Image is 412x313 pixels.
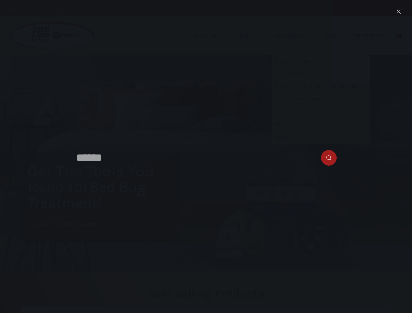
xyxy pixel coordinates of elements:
[272,131,370,144] a: Policies
[27,178,145,212] i: Bed Bug Treatment!
[319,16,347,55] a: Shop
[397,6,402,11] button: Search
[272,81,370,93] a: Bed Bug Heat Treatment Pre-Project Checklist
[272,106,370,118] a: Blog
[35,221,98,228] span: View our Best Sellers!
[272,93,370,106] a: Bed Bug Heater Comparison
[347,16,388,55] a: Our Reviews
[189,16,233,55] a: Industries
[272,119,370,131] a: FAQ’s
[272,16,319,55] a: Information
[10,22,95,51] img: Prevsol/Bed Bug Heat Doctor
[272,55,370,68] a: Instructional Videos
[189,16,388,55] nav: Primary
[27,217,106,231] a: View our Best Sellers!
[21,288,391,299] h2: Best Selling Products
[5,3,25,22] button: Open LiveChat chat widget
[233,16,271,55] a: About Us
[27,163,179,211] h1: Get The Tools You Need for
[272,68,370,81] a: Lease Information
